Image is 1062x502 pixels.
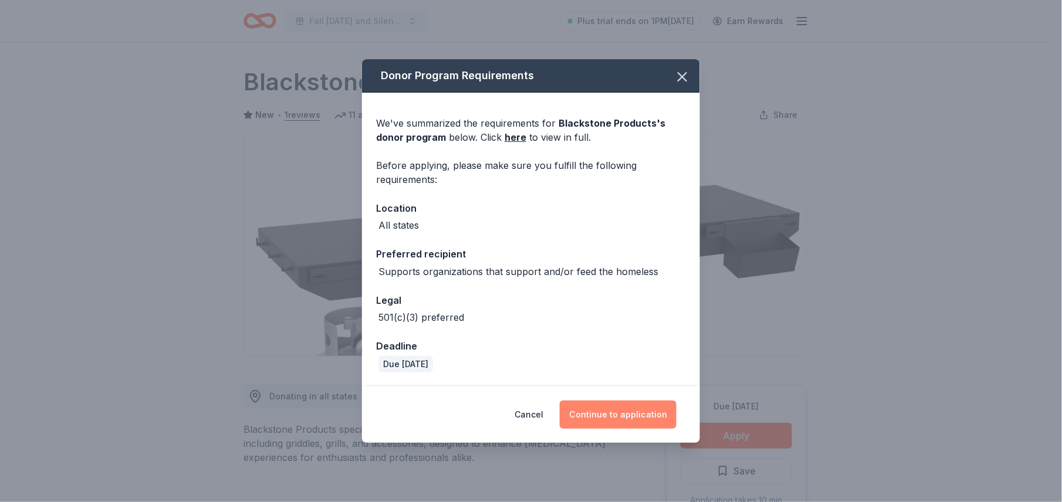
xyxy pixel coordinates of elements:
[378,218,419,232] div: All states
[376,246,686,262] div: Preferred recipient
[376,116,686,144] div: We've summarized the requirements for below. Click to view in full.
[378,264,658,279] div: Supports organizations that support and/or feed the homeless
[362,59,700,93] div: Donor Program Requirements
[378,356,433,372] div: Due [DATE]
[376,158,686,186] div: Before applying, please make sure you fulfill the following requirements:
[515,401,543,429] button: Cancel
[376,338,686,354] div: Deadline
[376,201,686,216] div: Location
[378,310,464,324] div: 501(c)(3) preferred
[505,130,526,144] a: here
[376,293,686,308] div: Legal
[560,401,677,429] button: Continue to application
